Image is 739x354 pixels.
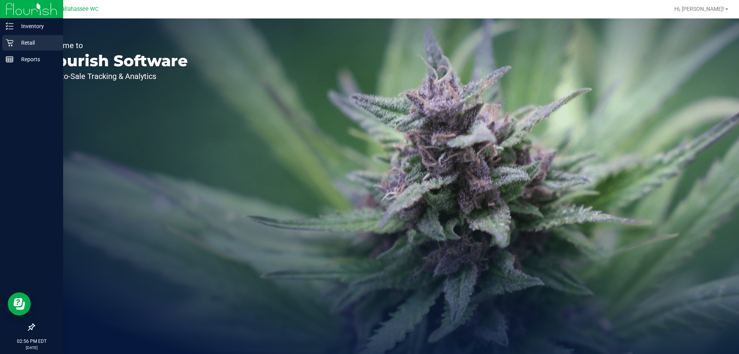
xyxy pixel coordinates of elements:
[6,22,13,30] inline-svg: Inventory
[6,39,13,47] inline-svg: Retail
[3,338,60,345] p: 02:56 PM EDT
[42,72,188,80] p: Seed-to-Sale Tracking & Analytics
[42,42,188,49] p: Welcome to
[13,38,60,47] p: Retail
[59,6,99,12] span: Tallahassee WC
[13,22,60,31] p: Inventory
[13,55,60,64] p: Reports
[3,345,60,351] p: [DATE]
[42,53,188,69] p: Flourish Software
[6,55,13,63] inline-svg: Reports
[674,6,724,12] span: Hi, [PERSON_NAME]!
[8,292,31,315] iframe: Resource center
